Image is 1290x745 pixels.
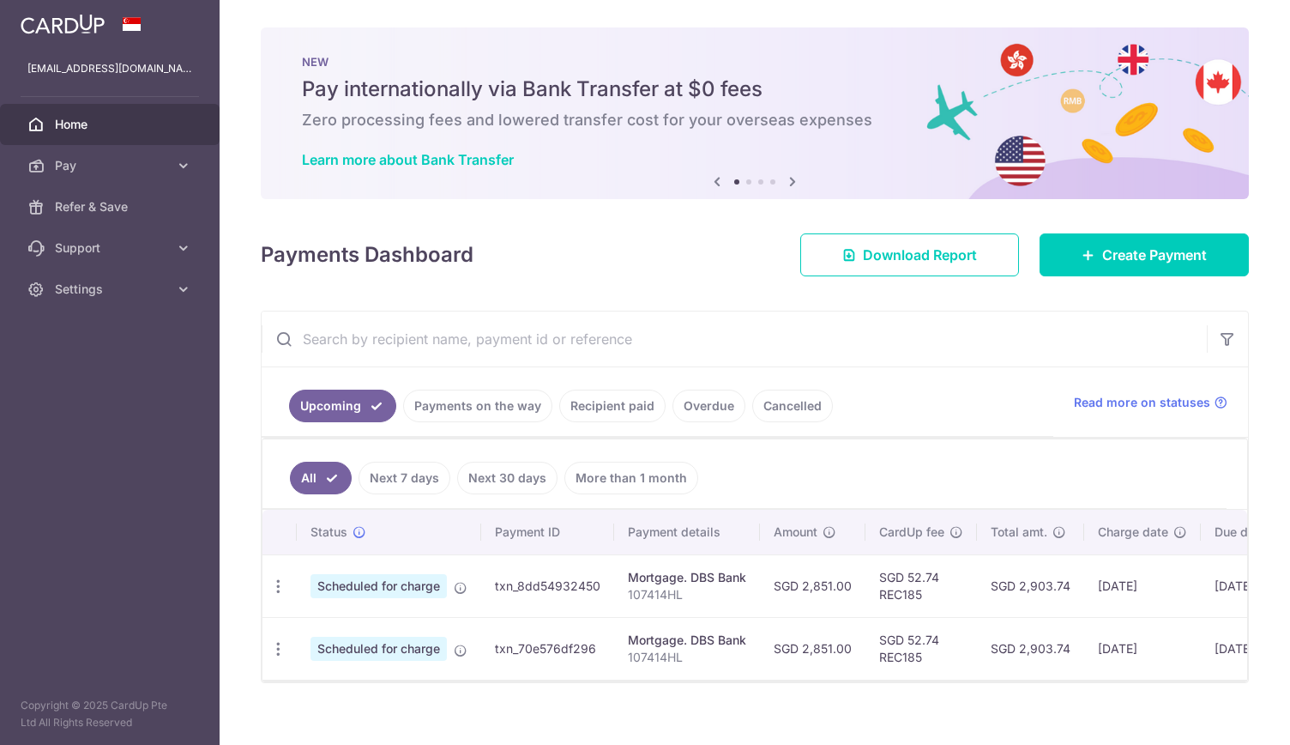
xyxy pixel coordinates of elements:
[672,390,745,422] a: Overdue
[302,151,514,168] a: Learn more about Bank Transfer
[1084,554,1201,617] td: [DATE]
[290,462,352,494] a: All
[1074,394,1210,411] span: Read more on statuses
[977,617,1084,680] td: SGD 2,903.74
[879,524,944,541] span: CardUp fee
[865,617,977,680] td: SGD 52.74 REC185
[302,110,1208,130] h6: Zero processing fees and lowered transfer cost for your overseas expenses
[1040,233,1249,276] a: Create Payment
[760,617,865,680] td: SGD 2,851.00
[289,390,396,422] a: Upcoming
[55,116,168,133] span: Home
[310,637,447,661] span: Scheduled for charge
[1074,394,1227,411] a: Read more on statuses
[774,524,817,541] span: Amount
[628,569,746,586] div: Mortgage. DBS Bank
[564,462,698,494] a: More than 1 month
[21,14,105,34] img: CardUp
[865,554,977,617] td: SGD 52.74 REC185
[359,462,450,494] a: Next 7 days
[457,462,558,494] a: Next 30 days
[977,554,1084,617] td: SGD 2,903.74
[261,239,473,270] h4: Payments Dashboard
[1102,245,1207,265] span: Create Payment
[55,198,168,215] span: Refer & Save
[800,233,1019,276] a: Download Report
[262,312,1207,366] input: Search by recipient name, payment id or reference
[302,76,1208,103] h5: Pay internationally via Bank Transfer at $0 fees
[628,586,746,603] p: 107414HL
[27,60,192,77] p: [EMAIL_ADDRESS][DOMAIN_NAME]
[310,524,347,541] span: Status
[302,55,1208,69] p: NEW
[760,554,865,617] td: SGD 2,851.00
[481,510,614,554] th: Payment ID
[991,524,1047,541] span: Total amt.
[1098,524,1168,541] span: Charge date
[863,245,977,265] span: Download Report
[55,281,168,298] span: Settings
[310,574,447,598] span: Scheduled for charge
[261,27,1249,199] img: Bank transfer banner
[481,617,614,680] td: txn_70e576df296
[559,390,666,422] a: Recipient paid
[481,554,614,617] td: txn_8dd54932450
[1215,524,1266,541] span: Due date
[55,157,168,174] span: Pay
[1084,617,1201,680] td: [DATE]
[55,239,168,257] span: Support
[628,649,746,666] p: 107414HL
[614,510,760,554] th: Payment details
[628,632,746,649] div: Mortgage. DBS Bank
[403,390,552,422] a: Payments on the way
[752,390,833,422] a: Cancelled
